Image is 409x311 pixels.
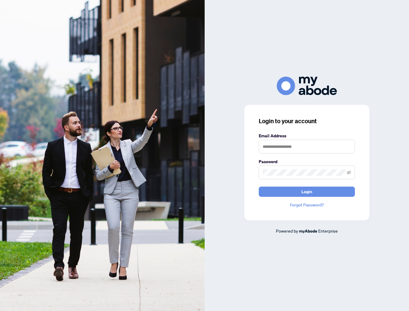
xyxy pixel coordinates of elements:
a: myAbode [299,228,317,234]
img: ma-logo [277,77,337,95]
h3: Login to your account [259,117,355,125]
span: Login [301,187,312,197]
label: Password [259,158,355,165]
button: Login [259,187,355,197]
a: Forgot Password? [259,202,355,208]
span: eye-invisible [347,170,351,175]
span: Enterprise [318,228,338,233]
span: Powered by [276,228,298,233]
label: Email Address [259,133,355,139]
